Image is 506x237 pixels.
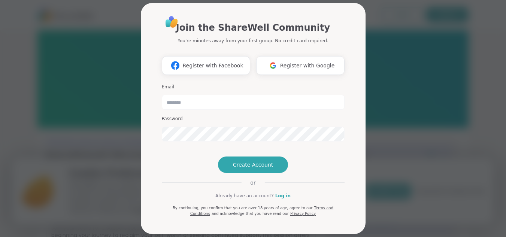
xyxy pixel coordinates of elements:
[215,192,274,199] span: Already have an account?
[178,37,328,44] p: You're minutes away from your first group. No credit card required.
[163,13,180,30] img: ShareWell Logo
[290,212,316,216] a: Privacy Policy
[190,206,333,216] a: Terms and Conditions
[233,161,273,168] span: Create Account
[212,212,289,216] span: and acknowledge that you have read our
[173,206,313,210] span: By continuing, you confirm that you are over 18 years of age, agree to our
[168,58,182,72] img: ShareWell Logomark
[218,157,288,173] button: Create Account
[241,179,264,186] span: or
[280,62,335,70] span: Register with Google
[162,84,345,90] h3: Email
[176,21,330,34] h1: Join the ShareWell Community
[162,116,345,122] h3: Password
[266,58,280,72] img: ShareWell Logomark
[162,56,250,75] button: Register with Facebook
[256,56,345,75] button: Register with Google
[275,192,291,199] a: Log in
[182,62,243,70] span: Register with Facebook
